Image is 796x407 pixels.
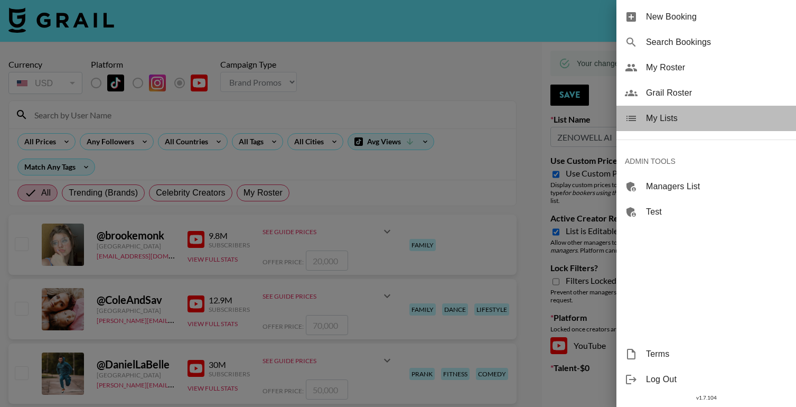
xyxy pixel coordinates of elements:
[646,348,788,360] span: Terms
[616,106,796,131] div: My Lists
[616,392,796,403] div: v 1.7.104
[646,373,788,386] span: Log Out
[616,367,796,392] div: Log Out
[616,80,796,106] div: Grail Roster
[616,30,796,55] div: Search Bookings
[616,199,796,225] div: Test
[646,87,788,99] span: Grail Roster
[616,341,796,367] div: Terms
[616,149,796,174] div: ADMIN TOOLS
[646,36,788,49] span: Search Bookings
[616,4,796,30] div: New Booking
[616,55,796,80] div: My Roster
[646,180,788,193] span: Managers List
[646,61,788,74] span: My Roster
[616,174,796,199] div: Managers List
[646,206,788,218] span: Test
[646,112,788,125] span: My Lists
[646,11,788,23] span: New Booking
